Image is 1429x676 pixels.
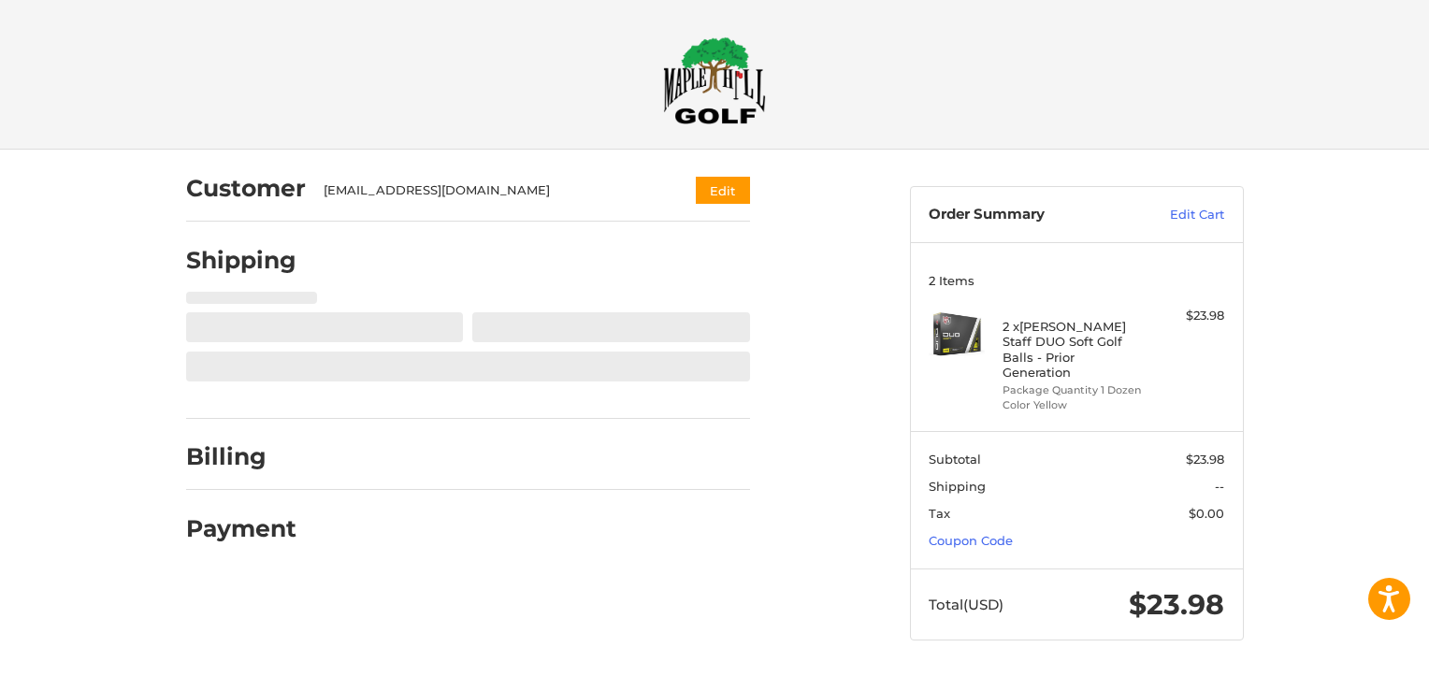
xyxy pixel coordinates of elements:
[929,452,981,467] span: Subtotal
[324,181,659,200] div: [EMAIL_ADDRESS][DOMAIN_NAME]
[929,479,986,494] span: Shipping
[1003,382,1146,398] li: Package Quantity 1 Dozen
[929,273,1224,288] h3: 2 Items
[1130,206,1224,224] a: Edit Cart
[929,506,950,521] span: Tax
[1003,319,1146,380] h4: 2 x [PERSON_NAME] Staff DUO Soft Golf Balls - Prior Generation
[1186,452,1224,467] span: $23.98
[663,36,766,124] img: Maple Hill Golf
[1129,587,1224,622] span: $23.98
[186,246,296,275] h2: Shipping
[929,533,1013,548] a: Coupon Code
[929,596,1003,613] span: Total (USD)
[1275,626,1429,676] iframe: Google Customer Reviews
[186,514,296,543] h2: Payment
[186,174,306,203] h2: Customer
[186,442,296,471] h2: Billing
[696,177,750,204] button: Edit
[1215,479,1224,494] span: --
[1150,307,1224,325] div: $23.98
[929,206,1130,224] h3: Order Summary
[1003,397,1146,413] li: Color Yellow
[1189,506,1224,521] span: $0.00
